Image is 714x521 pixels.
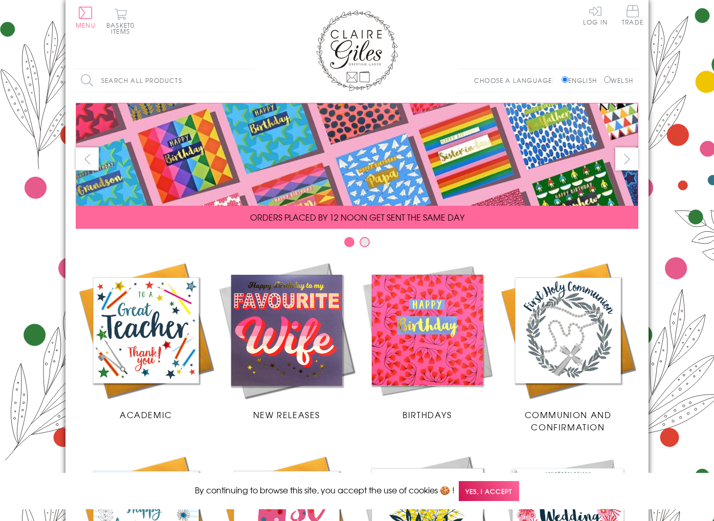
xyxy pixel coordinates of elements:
span: Birthdays [403,408,452,421]
label: English [562,76,602,85]
button: Menu [76,7,96,28]
span: New Releases [253,408,320,421]
input: Search [244,69,255,92]
span: Communion and Confirmation [525,408,612,433]
span: Trade [622,5,643,25]
button: Carousel Page 2 [360,237,370,247]
input: Search all products [76,69,255,92]
input: English [562,76,568,83]
a: Birthdays [357,260,498,421]
button: Basket0 items [106,8,135,34]
input: Welsh [604,76,611,83]
span: ORDERS PLACED BY 12 NOON GET SENT THE SAME DAY [250,211,464,223]
span: Yes, I accept [459,481,519,501]
button: Carousel Page 1 (Current Slide) [344,237,354,247]
a: Communion and Confirmation [498,260,638,433]
a: Academic [76,260,216,421]
span: Menu [76,20,96,30]
a: Log In [583,5,608,25]
button: next [615,147,638,170]
div: Carousel Pagination [76,236,638,252]
span: 0 items [111,20,135,36]
label: Welsh [604,76,633,85]
a: Trade [622,5,643,27]
img: Claire Giles Greetings Cards [316,10,398,91]
a: New Releases [216,260,357,421]
span: Academic [120,408,172,421]
button: prev [76,147,99,170]
p: Choose a language: [474,76,560,85]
